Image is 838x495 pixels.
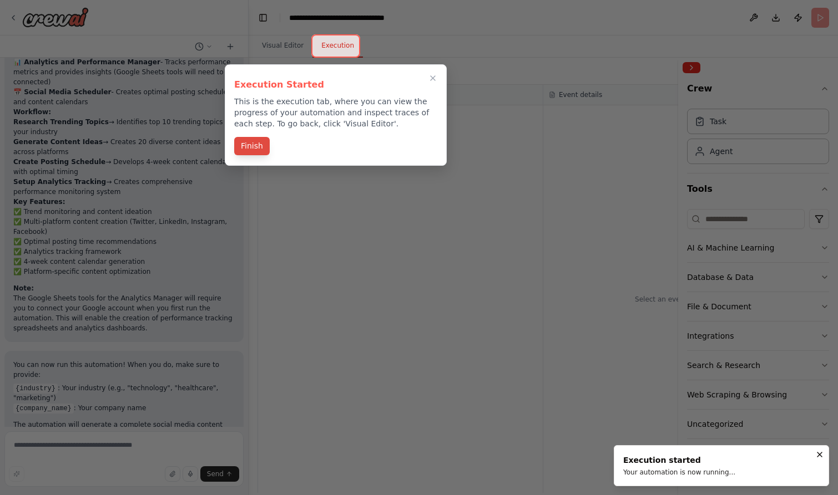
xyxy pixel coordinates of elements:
div: Execution started [623,455,735,466]
div: Your automation is now running... [623,468,735,477]
p: This is the execution tab, where you can view the progress of your automation and inspect traces ... [234,96,437,129]
button: Finish [234,137,270,155]
button: Hide left sidebar [255,10,271,25]
h3: Execution Started [234,78,437,91]
button: Close walkthrough [426,72,440,85]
